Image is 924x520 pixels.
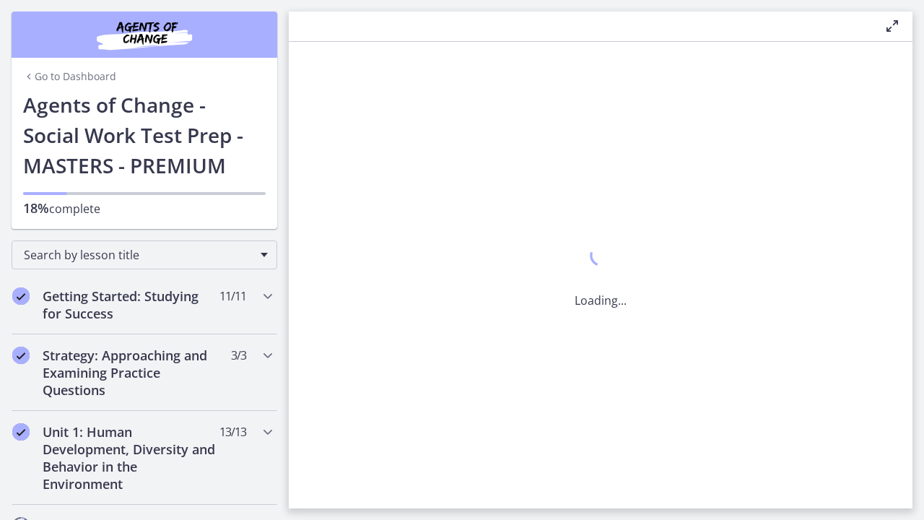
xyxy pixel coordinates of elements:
h2: Unit 1: Human Development, Diversity and Behavior in the Environment [43,423,219,493]
p: Loading... [575,292,627,309]
h1: Agents of Change - Social Work Test Prep - MASTERS - PREMIUM [23,90,266,181]
img: Agents of Change Social Work Test Prep [58,17,231,52]
span: 13 / 13 [219,423,246,441]
span: 3 / 3 [231,347,246,364]
span: Search by lesson title [24,247,253,263]
a: Go to Dashboard [23,69,116,84]
i: Completed [12,287,30,305]
div: Search by lesson title [12,240,277,269]
h2: Getting Started: Studying for Success [43,287,219,322]
span: 18% [23,199,49,217]
p: complete [23,199,266,217]
span: 11 / 11 [219,287,246,305]
h2: Strategy: Approaching and Examining Practice Questions [43,347,219,399]
i: Completed [12,423,30,441]
i: Completed [12,347,30,364]
div: 1 [575,241,627,274]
